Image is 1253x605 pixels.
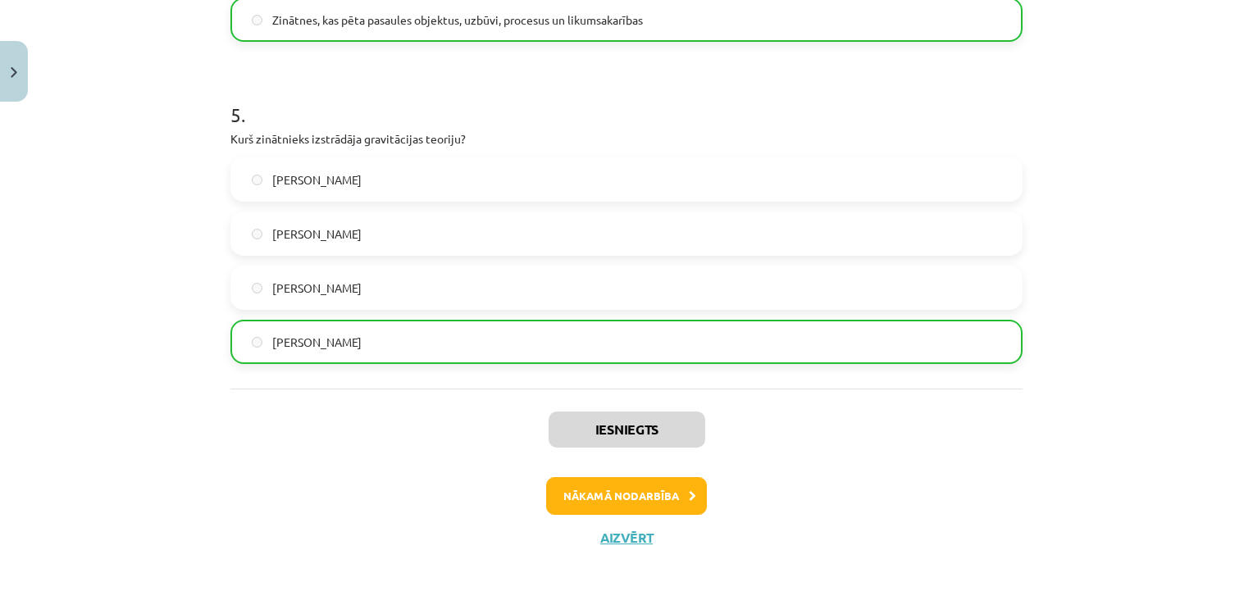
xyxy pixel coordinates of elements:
[252,15,262,25] input: Zinātnes, kas pēta pasaules objektus, uzbūvi, procesus un likumsakarības
[11,67,17,78] img: icon-close-lesson-0947bae3869378f0d4975bcd49f059093ad1ed9edebbc8119c70593378902aed.svg
[252,229,262,239] input: [PERSON_NAME]
[272,334,362,351] span: [PERSON_NAME]
[272,225,362,243] span: [PERSON_NAME]
[252,337,262,348] input: [PERSON_NAME]
[230,75,1023,125] h1: 5 .
[272,280,362,297] span: [PERSON_NAME]
[252,283,262,293] input: [PERSON_NAME]
[595,530,658,546] button: Aizvērt
[252,175,262,185] input: [PERSON_NAME]
[546,477,707,515] button: Nākamā nodarbība
[230,130,1023,148] p: Kurš zinātnieks izstrādāja gravitācijas teoriju?
[549,412,705,448] button: Iesniegts
[272,11,643,29] span: Zinātnes, kas pēta pasaules objektus, uzbūvi, procesus un likumsakarības
[272,171,362,189] span: [PERSON_NAME]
